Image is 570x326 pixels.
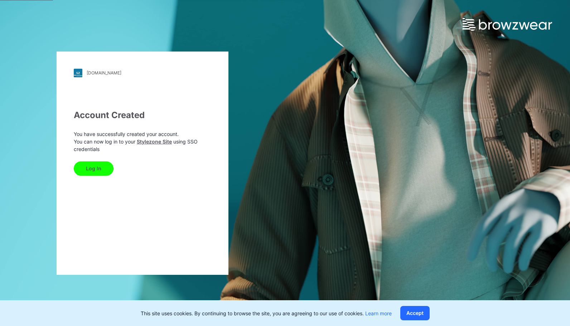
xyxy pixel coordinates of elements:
[74,69,211,77] a: [DOMAIN_NAME]
[463,18,552,31] img: browzwear-logo.e42bd6dac1945053ebaf764b6aa21510.svg
[365,310,392,316] a: Learn more
[74,69,82,77] img: stylezone-logo.562084cfcfab977791bfbf7441f1a819.svg
[74,161,113,176] button: Log In
[137,138,172,145] a: Stylezone Site
[74,109,211,122] div: Account Created
[400,306,430,320] button: Accept
[87,70,121,76] div: [DOMAIN_NAME]
[74,138,211,153] p: You can now log in to your using SSO credentials
[141,310,392,317] p: This site uses cookies. By continuing to browse the site, you are agreeing to our use of cookies.
[74,130,211,138] p: You have successfully created your account.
